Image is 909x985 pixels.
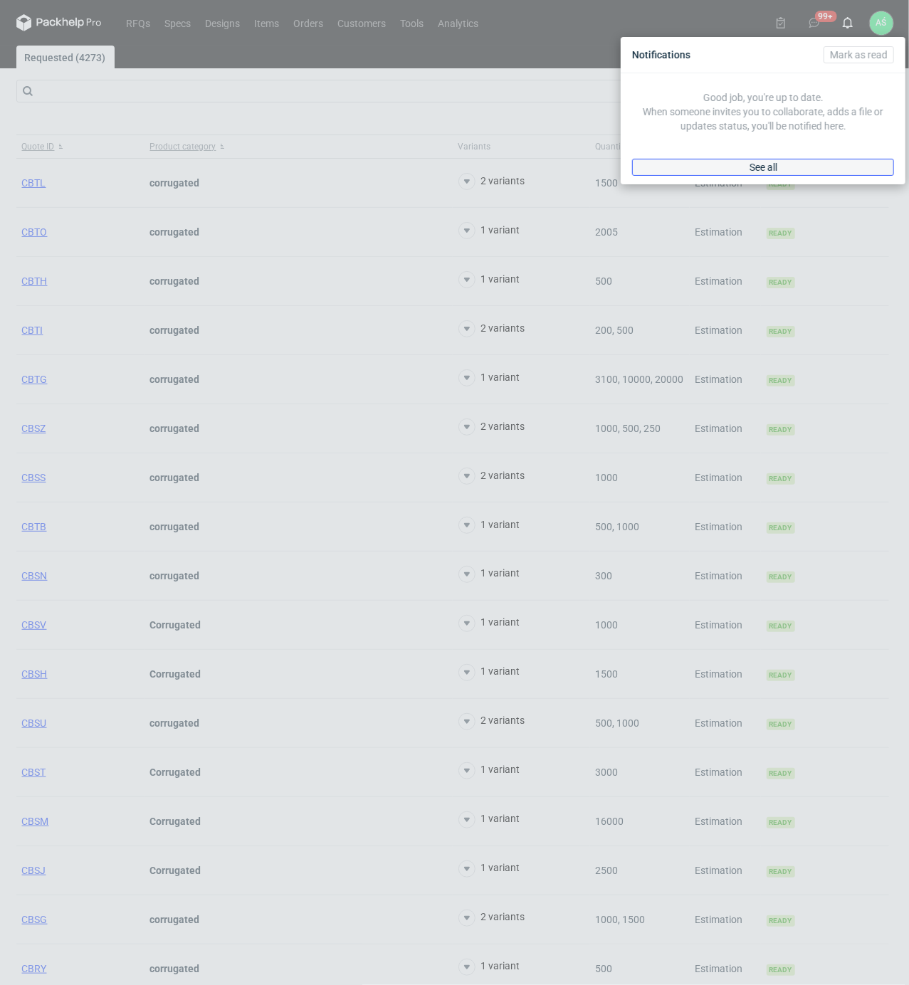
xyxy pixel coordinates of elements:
span: See all [750,162,777,172]
p: Good job, you're up to date. When someone invites you to collaborate, adds a file or updates stat... [638,90,888,133]
span: Mark as read [830,50,888,60]
button: Mark as read [824,46,894,63]
div: Notifications [626,43,900,67]
a: See all [632,159,894,176]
